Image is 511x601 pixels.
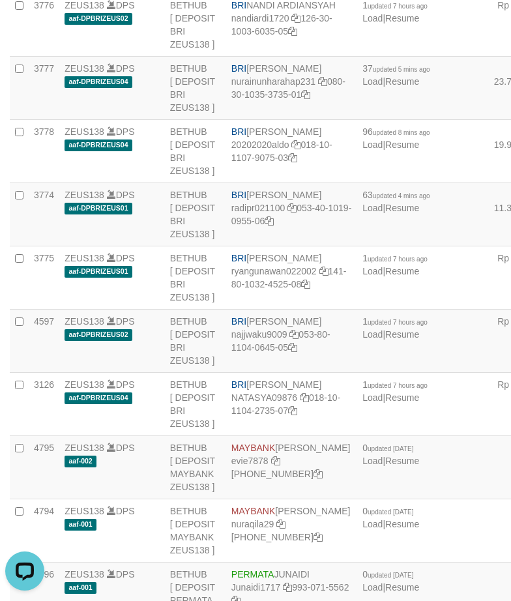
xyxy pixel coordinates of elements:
[231,253,246,263] span: BRI
[362,316,428,327] span: 1
[231,569,274,579] span: PERMATA
[231,443,275,453] span: MAYBANK
[59,499,165,562] td: DPS
[288,153,297,163] a: Copy 018101107907503 to clipboard
[165,499,226,562] td: BETHUB [ DEPOSIT MAYBANK ZEUS138 ]
[231,519,274,529] a: nuraqila29
[385,139,419,150] a: Resume
[385,13,419,23] a: Resume
[226,435,357,499] td: [PERSON_NAME] [PHONE_NUMBER]
[362,316,428,340] span: |
[65,76,132,87] span: aaf-DPBRIZEUS04
[362,190,430,213] span: |
[165,56,226,119] td: BETHUB [ DEPOSIT BRI ZEUS138 ]
[362,443,413,453] span: 0
[226,309,357,372] td: [PERSON_NAME] 053-80-1104-0645-05
[362,63,430,87] span: |
[362,76,383,87] a: Load
[65,266,132,277] span: aaf-DPBRIZEUS01
[226,119,357,183] td: [PERSON_NAME] 018-10-1107-9075-03
[368,445,413,452] span: updated [DATE]
[362,379,428,403] span: |
[226,372,357,435] td: [PERSON_NAME] 018-10-1104-2735-07
[29,372,59,435] td: 3126
[362,569,419,593] span: |
[226,183,357,246] td: [PERSON_NAME] 053-40-1019-0955-06
[59,435,165,499] td: DPS
[59,183,165,246] td: DPS
[231,63,246,74] span: BRI
[385,203,419,213] a: Resume
[288,405,297,416] a: Copy 018101104273507 to clipboard
[362,519,383,529] a: Load
[362,506,413,516] span: 0
[231,582,281,593] a: Junaidi1717
[385,329,419,340] a: Resume
[65,316,104,327] a: ZEUS138
[362,392,383,403] a: Load
[362,329,383,340] a: Load
[283,582,292,593] a: Copy Junaidi1717 to clipboard
[314,532,323,542] a: Copy 8743968600 to clipboard
[29,246,59,309] td: 3775
[373,192,430,199] span: updated 4 mins ago
[373,66,430,73] span: updated 5 mins ago
[231,506,275,516] span: MAYBANK
[314,469,323,479] a: Copy 8004940100 to clipboard
[289,329,299,340] a: Copy najjwaku9009 to clipboard
[368,319,428,326] span: updated 7 hours ago
[319,266,328,276] a: Copy ryangunawan022002 to clipboard
[301,279,310,289] a: Copy 141801032452508 to clipboard
[65,582,96,593] span: aaf-001
[65,379,104,390] a: ZEUS138
[385,266,419,276] a: Resume
[65,63,104,74] a: ZEUS138
[59,372,165,435] td: DPS
[65,139,132,151] span: aaf-DPBRIZEUS04
[368,508,413,516] span: updated [DATE]
[300,392,309,403] a: Copy NATASYA09876 to clipboard
[165,246,226,309] td: BETHUB [ DEPOSIT BRI ZEUS138 ]
[231,190,246,200] span: BRI
[271,456,280,466] a: Copy evie7878 to clipboard
[231,456,269,466] a: evie7878
[29,435,59,499] td: 4795
[288,26,297,37] a: Copy 126301003603505 to clipboard
[65,519,96,530] span: aaf-001
[29,56,59,119] td: 3777
[231,266,317,276] a: ryangunawan022002
[29,499,59,562] td: 4794
[65,569,104,579] a: ZEUS138
[231,379,246,390] span: BRI
[226,499,357,562] td: [PERSON_NAME] [PHONE_NUMBER]
[362,63,430,74] span: 37
[29,119,59,183] td: 3778
[231,76,315,87] a: nurainunharahap231
[362,126,430,137] span: 96
[362,126,430,150] span: |
[165,309,226,372] td: BETHUB [ DEPOSIT BRI ZEUS138 ]
[29,309,59,372] td: 4597
[385,76,419,87] a: Resume
[165,435,226,499] td: BETHUB [ DEPOSIT MAYBANK ZEUS138 ]
[65,126,104,137] a: ZEUS138
[362,569,413,579] span: 0
[165,119,226,183] td: BETHUB [ DEPOSIT BRI ZEUS138 ]
[362,253,428,276] span: |
[65,203,132,214] span: aaf-DPBRIZEUS01
[287,203,297,213] a: Copy radipr021100 to clipboard
[226,56,357,119] td: [PERSON_NAME] 080-30-1035-3735-01
[362,456,383,466] a: Load
[59,119,165,183] td: DPS
[291,139,300,150] a: Copy 20202020aldo to clipboard
[29,183,59,246] td: 3774
[231,392,297,403] a: NATASYA09876
[231,126,246,137] span: BRI
[59,309,165,372] td: DPS
[231,13,289,23] a: nandiardi1720
[385,392,419,403] a: Resume
[362,266,383,276] a: Load
[226,246,357,309] td: [PERSON_NAME] 141-80-1032-4525-08
[301,89,310,100] a: Copy 080301035373501 to clipboard
[362,443,419,466] span: |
